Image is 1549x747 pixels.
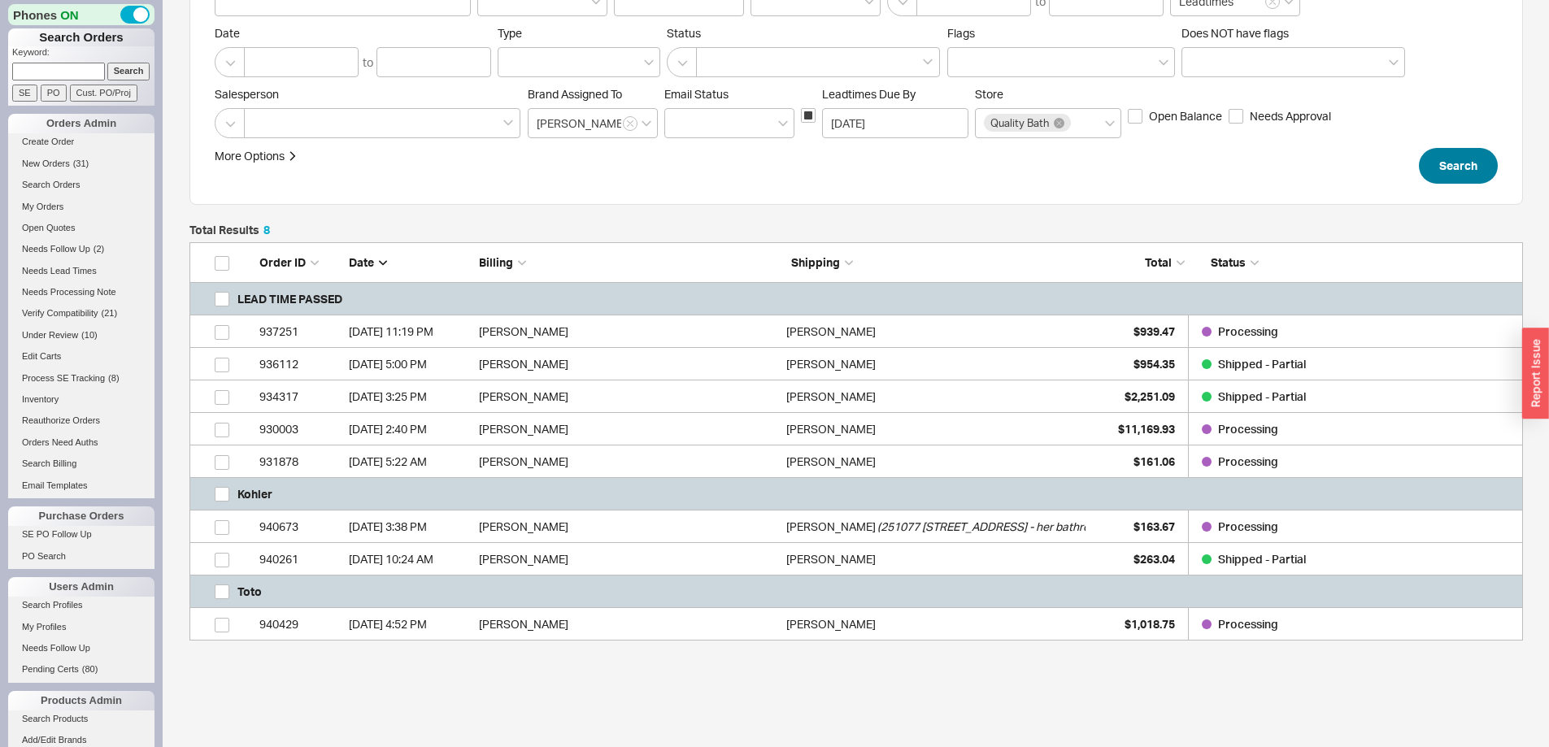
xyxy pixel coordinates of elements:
[8,506,154,526] div: Purchase Orders
[22,330,78,340] span: Under Review
[22,287,116,297] span: Needs Processing Note
[349,608,471,641] div: 9/16/25 4:52 PM
[956,53,968,72] input: Flags
[479,315,778,348] div: [PERSON_NAME]
[8,176,154,193] a: Search Orders
[349,543,471,575] div: 9/16/25 10:24 AM
[947,26,975,40] span: Flags
[1419,148,1498,184] button: Search
[786,348,876,380] div: [PERSON_NAME]
[8,710,154,727] a: Search Products
[8,619,154,636] a: My Profiles
[479,255,513,269] span: Billing
[667,26,941,41] span: Status
[259,510,341,543] div: 940673
[8,348,154,365] a: Edit Carts
[1133,552,1175,566] span: $263.04
[1133,454,1175,468] span: $161.06
[349,254,471,271] div: Date
[22,159,70,168] span: New Orders
[8,219,154,237] a: Open Quotes
[73,159,89,168] span: ( 31 )
[237,575,262,608] h5: Toto
[349,445,471,478] div: 8/4/25 5:22 AM
[786,608,876,641] div: [PERSON_NAME]
[1133,519,1175,533] span: $163.67
[8,597,154,614] a: Search Profiles
[479,543,778,575] div: [PERSON_NAME]
[41,85,67,102] input: PO
[189,543,1523,575] a: 940261[DATE] 10:24 AM[PERSON_NAME][PERSON_NAME]$263.04Shipped - Partial
[642,120,651,127] svg: open menu
[791,254,1095,271] div: Shipping
[877,510,1151,543] span: ( 251077 [STREET_ADDRESS] - her bathroom PURIST )
[8,284,154,301] a: Needs Processing Note
[664,87,729,101] span: Em ​ ail Status
[479,348,778,380] div: [PERSON_NAME]
[349,255,374,269] span: Date
[12,85,37,102] input: SE
[102,308,118,318] span: ( 21 )
[8,114,154,133] div: Orders Admin
[8,455,154,472] a: Search Billing
[8,640,154,657] a: Needs Follow Up
[189,380,1523,413] a: 934317[DATE] 3:25 PM[PERSON_NAME][PERSON_NAME]$2,251.09Shipped - Partial
[1218,552,1306,566] span: Shipped - Partial
[259,413,341,445] div: 930003
[1218,422,1278,436] span: Processing
[60,7,79,24] span: ON
[8,28,154,46] h1: Search Orders
[259,348,341,380] div: 936112
[22,643,90,653] span: Needs Follow Up
[786,543,876,575] div: [PERSON_NAME]
[8,577,154,597] div: Users Admin
[108,373,119,383] span: ( 8 )
[259,254,341,271] div: Order ID
[1133,357,1175,371] span: $954.35
[479,380,778,413] div: [PERSON_NAME]
[22,308,98,318] span: Verify Compatibility
[8,548,154,565] a: PO Search
[1181,26,1289,40] span: Does NOT have flags
[1103,254,1185,271] div: Total
[1149,108,1222,124] span: Open Balance
[1218,324,1278,338] span: Processing
[8,133,154,150] a: Create Order
[1073,114,1085,132] input: Store
[1218,389,1306,403] span: Shipped - Partial
[1229,109,1243,124] input: Needs Approval
[8,661,154,678] a: Pending Certs(80)
[259,445,341,478] div: 931878
[786,380,876,413] div: [PERSON_NAME]
[349,413,471,445] div: 8/10/25 2:40 PM
[8,391,154,408] a: Inventory
[1145,255,1172,269] span: Total
[259,255,306,269] span: Order ID
[70,85,137,102] input: Cust. PO/Proj
[8,691,154,710] div: Products Admin
[498,26,522,40] span: Type
[349,348,471,380] div: 8/25/25 5:00 PM
[479,413,778,445] div: [PERSON_NAME]
[189,224,270,236] h5: Total Results
[8,155,154,172] a: New Orders(31)
[479,510,778,543] div: [PERSON_NAME]
[82,664,98,674] span: ( 80 )
[8,241,154,258] a: Needs Follow Up(2)
[1133,324,1175,338] span: $939.47
[8,4,154,25] div: Phones
[259,543,341,575] div: 940261
[1125,389,1175,403] span: $2,251.09
[215,26,491,41] span: Date
[1198,254,1514,271] div: Status
[237,478,272,510] h5: Kohler
[8,434,154,451] a: Orders Need Auths
[479,445,778,478] div: [PERSON_NAME]
[259,315,341,348] div: 937251
[1118,422,1175,436] span: $11,169.93
[215,148,298,164] button: More Options
[263,223,270,237] span: 8
[8,327,154,344] a: Under Review(10)
[990,117,1049,128] span: Quality Bath
[107,63,150,80] input: Search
